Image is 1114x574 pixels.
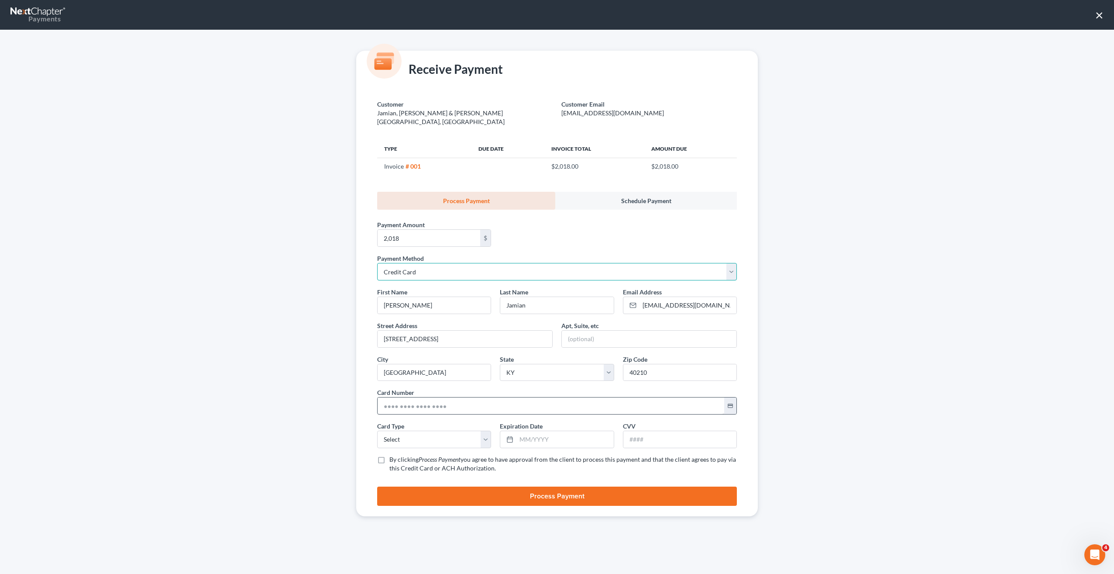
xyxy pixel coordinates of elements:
span: Payment Method [377,255,424,262]
a: Schedule Payment [555,192,737,210]
span: Email Address [623,288,662,296]
button: Process Payment [377,487,737,506]
iframe: Intercom live chat [1084,544,1105,565]
span: you agree to have approval from the client to process this payment and that the client agrees to ... [389,456,736,472]
p: Jamian, [PERSON_NAME] & [PERSON_NAME][GEOGRAPHIC_DATA], [GEOGRAPHIC_DATA] [377,109,553,126]
span: Last Name [500,288,528,296]
span: Invoice [384,163,404,170]
input: XXXXX [623,364,736,381]
img: icon-card-7b25198184e2a804efa62d31be166a52b8f3802235d01b8ac243be8adfaa5ebc.svg [367,44,402,79]
th: Amount Due [644,140,737,158]
span: 4 [1102,544,1109,551]
input: Enter city... [378,364,491,381]
span: Street Address [377,322,417,329]
th: Invoice Total [544,140,644,158]
input: -- [500,297,613,314]
span: Card Number [377,389,414,396]
input: (optional) [562,331,736,347]
input: Enter address... [378,331,552,347]
td: $2,018.00 [644,158,737,174]
span: Payment Amount [377,221,425,228]
input: -- [378,297,491,314]
i: credit_card [727,403,733,409]
button: × [1095,8,1104,22]
span: Card Type [377,422,404,430]
label: Customer Email [561,100,605,109]
span: State [500,356,514,363]
a: Process Payment [377,192,555,210]
input: Enter email... [640,297,736,314]
th: Type [377,140,471,158]
div: $ [480,230,491,246]
span: City [377,356,388,363]
input: #### [623,431,736,448]
td: $2,018.00 [544,158,644,174]
input: 0.00 [378,230,480,246]
span: CVV [623,422,636,430]
span: Expiration Date [500,422,543,430]
span: Zip Code [623,356,647,363]
strong: # 001 [406,163,421,170]
label: Customer [377,100,404,109]
th: Due Date [471,140,544,158]
a: Payments [10,4,66,25]
i: Process Payment [419,456,461,463]
input: MM/YYYY [516,431,613,448]
input: ●●●● ●●●● ●●●● ●●●● [378,398,724,414]
span: First Name [377,288,407,296]
p: [EMAIL_ADDRESS][DOMAIN_NAME] [561,109,737,118]
div: Receive Payment [377,61,503,79]
span: Apt, Suite, etc [561,322,599,329]
span: By clicking [389,456,419,463]
div: Payments [10,14,61,24]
